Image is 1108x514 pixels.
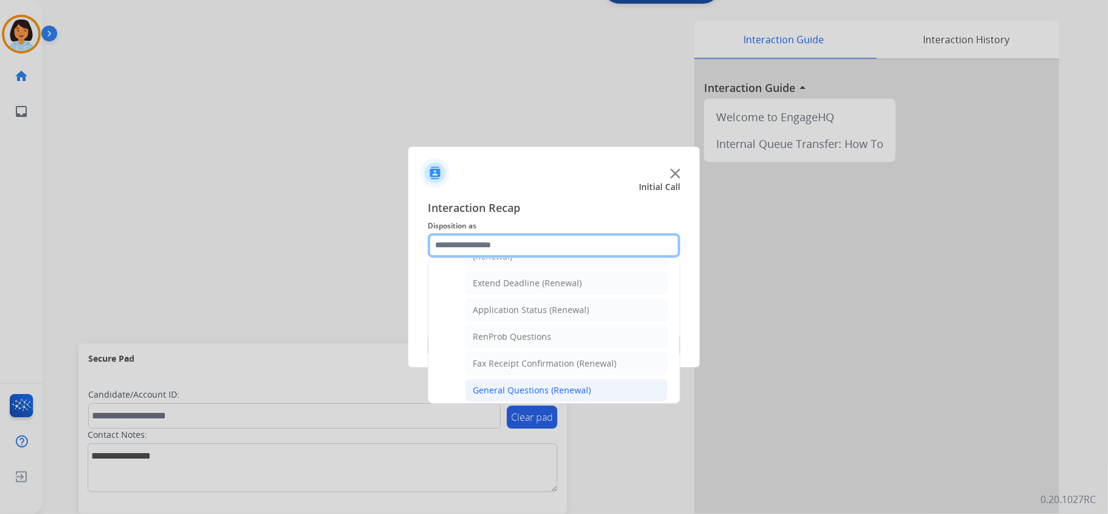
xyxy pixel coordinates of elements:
div: Fax Receipt Confirmation (Renewal) [473,357,616,370]
img: contactIcon [420,158,450,188]
span: Initial Call [639,181,680,193]
div: Application Status (Renewal) [473,304,589,316]
p: 0.20.1027RC [1040,492,1096,507]
div: General Questions (Renewal) [473,384,591,396]
div: RenProb Questions [473,331,551,343]
span: Disposition as [428,219,680,233]
span: Interaction Recap [428,199,680,219]
div: Extend Deadline (Renewal) [473,277,582,289]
